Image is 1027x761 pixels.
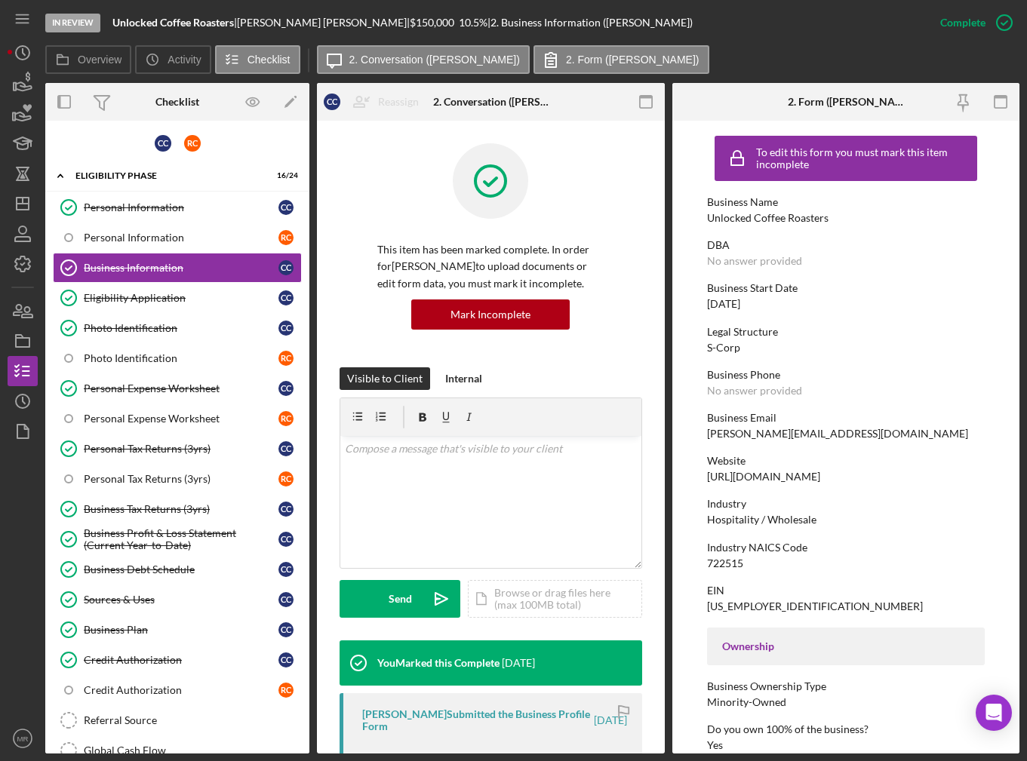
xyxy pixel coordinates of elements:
[377,241,604,292] p: This item has been marked complete. In order for [PERSON_NAME] to upload documents or edit form d...
[53,404,302,434] a: Personal Expense WorksheetRC
[215,45,300,74] button: Checklist
[707,542,985,554] div: Industry NAICS Code
[278,321,294,336] div: C C
[53,464,302,494] a: Personal Tax Returns (3yrs)RC
[707,680,985,692] div: Business Ownership Type
[438,367,490,390] button: Internal
[53,615,302,645] a: Business PlanCC
[84,352,278,364] div: Photo Identification
[976,695,1012,731] div: Open Intercom Messenger
[84,527,278,551] div: Business Profit & Loss Statement (Current Year-to-Date)
[278,381,294,396] div: C C
[707,428,968,440] div: [PERSON_NAME][EMAIL_ADDRESS][DOMAIN_NAME]
[84,594,278,606] div: Sources & Uses
[278,441,294,456] div: C C
[84,684,278,696] div: Credit Authorization
[278,562,294,577] div: C C
[445,367,482,390] div: Internal
[707,369,985,381] div: Business Phone
[707,739,723,751] div: Yes
[278,260,294,275] div: C C
[84,322,278,334] div: Photo Identification
[389,580,412,618] div: Send
[84,473,278,485] div: Personal Tax Returns (3yrs)
[707,723,985,735] div: Do you own 100% of the business?
[707,412,985,424] div: Business Email
[53,222,302,253] a: Personal InformationRC
[278,200,294,215] div: C C
[788,96,904,108] div: 2. Form ([PERSON_NAME])
[502,657,535,669] time: 2025-08-21 12:50
[324,94,340,110] div: C C
[594,714,627,726] time: 2025-08-21 02:18
[362,708,592,732] div: [PERSON_NAME] Submitted the Business Profile Form
[17,735,29,743] text: MR
[53,313,302,343] a: Photo IdentificationCC
[707,498,985,510] div: Industry
[78,54,121,66] label: Overview
[84,232,278,244] div: Personal Information
[184,135,201,152] div: R C
[349,54,520,66] label: 2. Conversation ([PERSON_NAME])
[707,557,743,569] div: 722515
[53,343,302,373] a: Photo IdentificationRC
[135,45,211,74] button: Activity
[278,411,294,426] div: R C
[53,554,302,585] a: Business Debt ScheduleCC
[84,201,278,213] div: Personal Information
[84,714,301,726] div: Referral Source
[707,239,985,251] div: DBA
[84,443,278,455] div: Personal Tax Returns (3yrs)
[707,585,985,597] div: EIN
[707,696,786,708] div: Minority-Owned
[707,600,923,612] div: [US_EMPLOYER_IDENTIFICATION_NUMBER]
[53,645,302,675] a: Credit AuthorizationCC
[566,54,700,66] label: 2. Form ([PERSON_NAME])
[278,683,294,698] div: R C
[378,87,419,117] div: Reassign
[8,723,38,753] button: MR
[112,16,234,29] b: Unlocked Coffee Roasters
[316,87,434,117] button: CCReassign
[53,494,302,524] a: Business Tax Returns (3yrs)CC
[278,290,294,305] div: C C
[248,54,291,66] label: Checklist
[271,171,298,180] div: 16 / 24
[433,96,549,108] div: 2. Conversation ([PERSON_NAME])
[84,262,278,274] div: Business Information
[707,298,740,310] div: [DATE]
[940,8,985,38] div: Complete
[487,17,693,29] div: | 2. Business Information ([PERSON_NAME])
[707,342,740,354] div: S-Corp
[53,192,302,222] a: Personal InformationCC
[53,283,302,313] a: Eligibility ApplicationCC
[45,45,131,74] button: Overview
[84,654,278,666] div: Credit Authorization
[450,299,530,330] div: Mark Incomplete
[237,17,410,29] div: [PERSON_NAME] [PERSON_NAME] |
[84,744,301,756] div: Global Cash Flow
[84,382,278,394] div: Personal Expense Worksheet
[84,563,278,575] div: Business Debt Schedule
[53,675,302,705] a: Credit AuthorizationRC
[53,585,302,615] a: Sources & UsesCC
[377,657,500,669] div: You Marked this Complete
[278,230,294,245] div: R C
[112,17,237,29] div: |
[722,640,970,652] div: Ownership
[707,471,820,483] div: [URL][DOMAIN_NAME]
[340,367,430,390] button: Visible to Client
[925,8,1019,38] button: Complete
[278,622,294,637] div: C C
[53,705,302,735] a: Referral Source
[533,45,709,74] button: 2. Form ([PERSON_NAME])
[278,351,294,366] div: R C
[707,326,985,338] div: Legal Structure
[707,282,985,294] div: Business Start Date
[707,255,802,267] div: No answer provided
[75,171,260,180] div: Eligibility Phase
[278,652,294,667] div: C C
[168,54,201,66] label: Activity
[84,503,278,515] div: Business Tax Returns (3yrs)
[707,455,985,467] div: Website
